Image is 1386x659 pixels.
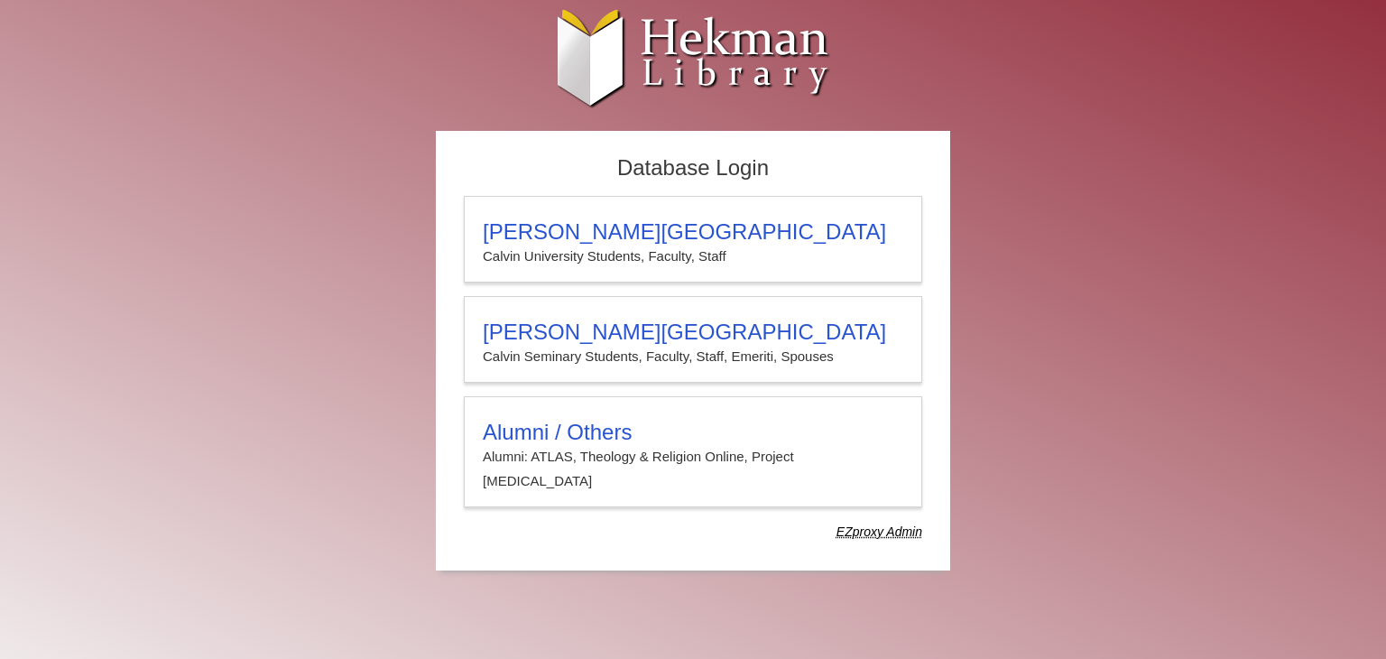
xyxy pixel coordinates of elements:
[483,345,903,368] p: Calvin Seminary Students, Faculty, Staff, Emeriti, Spouses
[483,320,903,345] h3: [PERSON_NAME][GEOGRAPHIC_DATA]
[464,196,922,283] a: [PERSON_NAME][GEOGRAPHIC_DATA]Calvin University Students, Faculty, Staff
[455,150,931,187] h2: Database Login
[483,420,903,493] summary: Alumni / OthersAlumni: ATLAS, Theology & Religion Online, Project [MEDICAL_DATA]
[483,445,903,493] p: Alumni: ATLAS, Theology & Religion Online, Project [MEDICAL_DATA]
[483,245,903,268] p: Calvin University Students, Faculty, Staff
[464,296,922,383] a: [PERSON_NAME][GEOGRAPHIC_DATA]Calvin Seminary Students, Faculty, Staff, Emeriti, Spouses
[483,420,903,445] h3: Alumni / Others
[836,524,922,539] dfn: Use Alumni login
[483,219,903,245] h3: [PERSON_NAME][GEOGRAPHIC_DATA]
